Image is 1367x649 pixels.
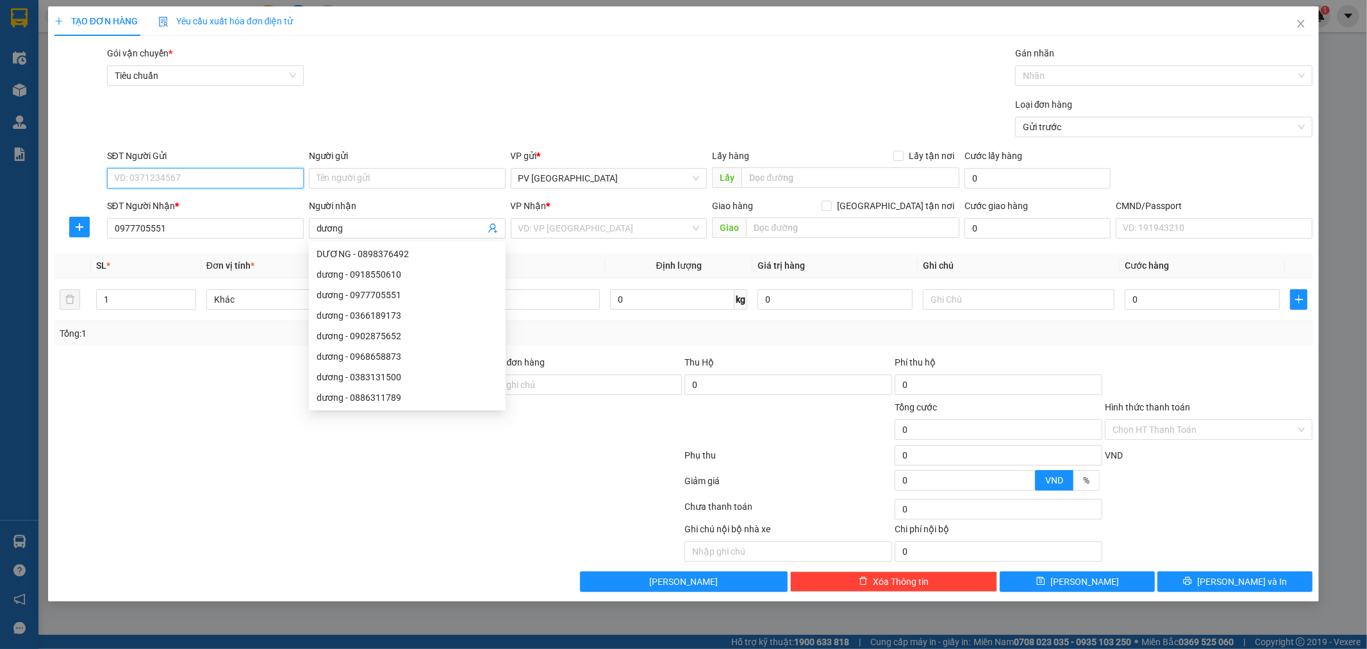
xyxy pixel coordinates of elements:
[309,285,506,305] div: dương - 0977705551
[656,260,702,271] span: Định lượng
[475,357,545,367] label: Ghi chú đơn hàng
[54,17,63,26] span: plus
[317,288,498,302] div: dương - 0977705551
[317,350,498,364] div: dương - 0968658873
[1036,577,1045,587] span: save
[1023,117,1305,137] span: Gửi trước
[758,289,913,310] input: 0
[107,199,304,213] div: SĐT Người Nhận
[309,326,506,346] div: dương - 0902875652
[684,448,894,471] div: Phụ thu
[1197,575,1287,589] span: [PERSON_NAME] và In
[309,264,506,285] div: dương - 0918550610
[790,571,998,592] button: deleteXóa Thông tin
[1015,48,1054,58] label: Gán nhãn
[904,149,959,163] span: Lấy tận nơi
[214,290,390,309] span: Khác
[684,541,892,562] input: Nhập ghi chú
[965,218,1111,239] input: Cước giao hàng
[1105,450,1123,460] span: VND
[107,149,304,163] div: SĐT Người Gửi
[684,357,714,367] span: Thu Hộ
[60,326,527,341] div: Tổng: 1
[107,48,172,58] span: Gói vận chuyển
[684,500,894,522] div: Chưa thanh toán
[1125,260,1169,271] span: Cước hàng
[60,289,80,310] button: delete
[309,305,506,326] div: dương - 0366189173
[873,575,929,589] span: Xóa Thông tin
[317,247,498,261] div: DƯƠNG - 0898376492
[895,522,1102,541] div: Chi phí nội bộ
[712,151,749,161] span: Lấy hàng
[832,199,959,213] span: [GEOGRAPHIC_DATA] tận nơi
[309,346,506,367] div: dương - 0968658873
[511,149,708,163] div: VP gửi
[965,151,1022,161] label: Cước lấy hàng
[859,577,868,587] span: delete
[1183,577,1192,587] span: printer
[309,199,506,213] div: Người nhận
[317,329,498,343] div: dương - 0902875652
[1000,571,1155,592] button: save[PERSON_NAME]
[317,391,498,405] div: dương - 0886311789
[895,402,937,412] span: Tổng cước
[309,367,506,387] div: dương - 0383131500
[1015,99,1073,110] label: Loại đơn hàng
[580,571,788,592] button: [PERSON_NAME]
[115,66,296,85] span: Tiêu chuẩn
[158,17,169,27] img: icon
[684,522,892,541] div: Ghi chú nội bộ nhà xe
[54,16,138,26] span: TẠO ĐƠN HÀNG
[1045,475,1063,485] span: VND
[741,167,959,188] input: Dọc đường
[712,217,746,238] span: Giao
[206,260,254,271] span: Đơn vị tính
[70,222,89,232] span: plus
[1105,402,1190,412] label: Hình thức thanh toán
[309,387,506,408] div: dương - 0886311789
[684,474,894,496] div: Giảm giá
[1050,575,1119,589] span: [PERSON_NAME]
[965,168,1111,189] input: Cước lấy hàng
[309,149,506,163] div: Người gửi
[758,260,805,271] span: Giá trị hàng
[649,575,718,589] span: [PERSON_NAME]
[918,253,1120,278] th: Ghi chú
[309,244,506,264] div: DƯƠNG - 0898376492
[712,201,753,211] span: Giao hàng
[923,289,1114,310] input: Ghi Chú
[895,355,1102,375] div: Phí thu hộ
[317,370,498,384] div: dương - 0383131500
[1083,475,1089,485] span: %
[712,167,741,188] span: Lấy
[69,217,90,237] button: plus
[511,201,547,211] span: VP Nhận
[1116,199,1313,213] div: CMND/Passport
[158,16,294,26] span: Yêu cầu xuất hóa đơn điện tử
[1291,294,1307,305] span: plus
[1296,19,1306,29] span: close
[965,201,1028,211] label: Cước giao hàng
[1290,289,1307,310] button: plus
[317,308,498,323] div: dương - 0366189173
[1157,571,1313,592] button: printer[PERSON_NAME] và In
[96,260,106,271] span: SL
[475,375,683,395] input: Ghi chú đơn hàng
[734,289,747,310] span: kg
[1283,6,1319,42] button: Close
[488,223,498,233] span: user-add
[518,169,700,188] span: PV Tân Bình
[317,267,498,282] div: dương - 0918550610
[746,217,959,238] input: Dọc đường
